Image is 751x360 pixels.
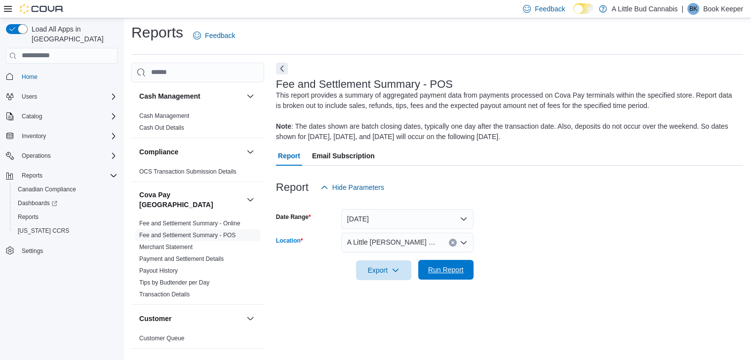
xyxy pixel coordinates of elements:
[362,260,405,280] span: Export
[244,194,256,206] button: Cova Pay [GEOGRAPHIC_DATA]
[14,183,118,195] span: Canadian Compliance
[18,91,41,103] button: Users
[681,3,683,15] p: |
[18,110,118,122] span: Catalog
[139,279,209,286] a: Tips by Budtender per Day
[689,3,697,15] span: BK
[2,169,121,182] button: Reports
[341,209,474,229] button: [DATE]
[18,130,118,142] span: Inventory
[131,23,183,42] h1: Reports
[139,335,184,342] a: Customer Queue
[18,213,39,221] span: Reports
[139,255,224,262] a: Payment and Settlement Details
[6,66,118,284] nav: Complex example
[703,3,743,15] p: Book Keeper
[18,110,46,122] button: Catalog
[18,170,118,181] span: Reports
[18,130,50,142] button: Inventory
[139,168,237,176] span: OCS Transaction Submission Details
[139,255,224,263] span: Payment and Settlement Details
[10,196,121,210] a: Dashboards
[460,239,468,247] button: Open list of options
[22,247,43,255] span: Settings
[276,237,303,245] label: Location
[276,63,288,74] button: Next
[687,3,699,15] div: Book Keeper
[139,267,178,275] span: Payout History
[10,224,121,238] button: [US_STATE] CCRS
[347,236,439,248] span: A Little [PERSON_NAME] Rock
[22,112,42,120] span: Catalog
[139,244,193,251] a: Merchant Statement
[139,147,242,157] button: Compliance
[276,181,309,193] h3: Report
[2,129,121,143] button: Inventory
[139,220,240,227] a: Fee and Settlement Summary - Online
[278,146,300,166] span: Report
[139,124,184,131] a: Cash Out Details
[14,211,42,223] a: Reports
[139,314,242,324] button: Customer
[418,260,474,280] button: Run Report
[2,70,121,84] button: Home
[316,178,388,197] button: Hide Parameters
[22,93,37,101] span: Users
[244,146,256,158] button: Compliance
[2,149,121,163] button: Operations
[139,124,184,132] span: Cash Out Details
[18,199,57,207] span: Dashboards
[276,213,311,221] label: Date Range
[22,132,46,140] span: Inventory
[14,225,73,237] a: [US_STATE] CCRS
[139,232,236,239] a: Fee and Settlement Summary - POS
[189,26,239,45] a: Feedback
[18,71,118,83] span: Home
[356,260,411,280] button: Export
[18,227,69,235] span: [US_STATE] CCRS
[139,112,189,120] span: Cash Management
[312,146,375,166] span: Email Subscription
[22,172,42,180] span: Reports
[10,182,121,196] button: Canadian Compliance
[18,245,47,257] a: Settings
[139,279,209,287] span: Tips by Budtender per Day
[428,265,464,275] span: Run Report
[205,31,235,40] span: Feedback
[449,239,457,247] button: Clear input
[2,244,121,258] button: Settings
[131,217,264,304] div: Cova Pay [GEOGRAPHIC_DATA]
[14,211,118,223] span: Reports
[276,78,453,90] h3: Fee and Settlement Summary - POS
[612,3,678,15] p: A Little Bud Cannabis
[18,91,118,103] span: Users
[244,313,256,324] button: Customer
[22,73,38,81] span: Home
[131,332,264,348] div: Customer
[244,90,256,102] button: Cash Management
[22,152,51,160] span: Operations
[18,71,41,83] a: Home
[14,225,118,237] span: Washington CCRS
[18,170,46,181] button: Reports
[131,166,264,181] div: Compliance
[20,4,64,14] img: Cova
[573,3,594,14] input: Dark Mode
[332,182,384,192] span: Hide Parameters
[139,291,190,298] a: Transaction Details
[139,112,189,119] a: Cash Management
[18,150,55,162] button: Operations
[139,231,236,239] span: Fee and Settlement Summary - POS
[14,183,80,195] a: Canadian Compliance
[139,190,242,210] button: Cova Pay [GEOGRAPHIC_DATA]
[139,168,237,175] a: OCS Transaction Submission Details
[18,245,118,257] span: Settings
[139,91,242,101] button: Cash Management
[276,122,291,130] b: Note
[131,110,264,138] div: Cash Management
[10,210,121,224] button: Reports
[139,314,171,324] h3: Customer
